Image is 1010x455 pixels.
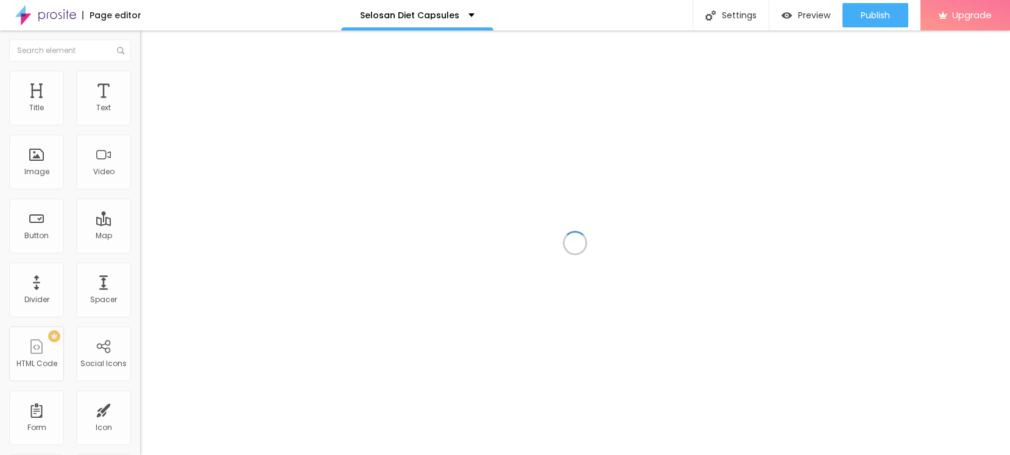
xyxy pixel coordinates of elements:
input: Search element [9,40,131,62]
div: Divider [24,295,49,304]
span: Preview [798,10,830,20]
span: Upgrade [952,10,992,20]
img: Icone [705,10,716,21]
span: Publish [861,10,890,20]
div: Icon [96,423,112,432]
div: Button [24,231,49,240]
img: Icone [117,47,124,54]
button: Publish [842,3,908,27]
div: Form [27,423,46,432]
div: Page editor [82,11,141,19]
div: Text [96,104,111,112]
img: view-1.svg [782,10,792,21]
button: Preview [769,3,842,27]
div: Title [29,104,44,112]
div: Map [96,231,112,240]
div: HTML Code [16,359,57,368]
div: Spacer [90,295,117,304]
p: Selosan Diet Capsules [360,11,459,19]
div: Social Icons [80,359,127,368]
div: Video [93,168,115,176]
div: Image [24,168,49,176]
